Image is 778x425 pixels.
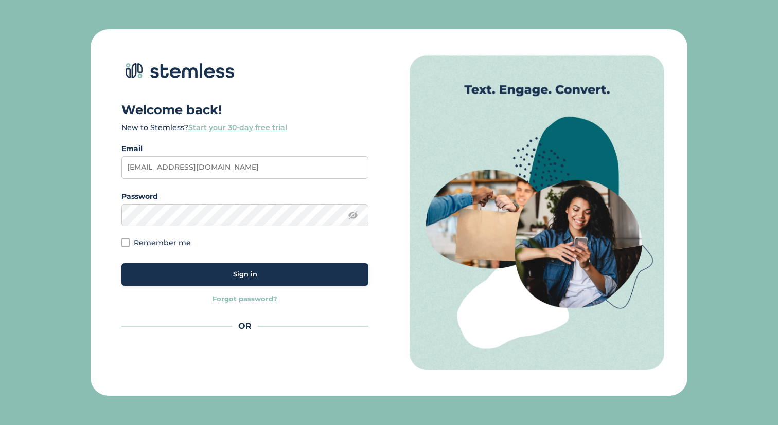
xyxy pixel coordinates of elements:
img: logo-dark-0685b13c.svg [121,56,235,86]
label: Email [121,143,368,154]
div: OR [121,320,368,332]
input: Enter your email [121,156,368,179]
a: Forgot password? [213,294,277,304]
label: Password [121,191,368,202]
a: Start your 30-day free trial [188,123,287,132]
iframe: Sign in with Google Button [141,348,357,371]
iframe: Chat Widget [727,376,778,425]
label: New to Stemless? [121,123,287,132]
img: icon-eye-line-7bc03c5c.svg [348,210,358,220]
label: Remember me [134,239,191,246]
h1: Welcome back! [121,102,368,118]
img: Auth image [410,55,664,370]
button: Sign in [121,263,368,286]
span: Sign in [233,269,257,280]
